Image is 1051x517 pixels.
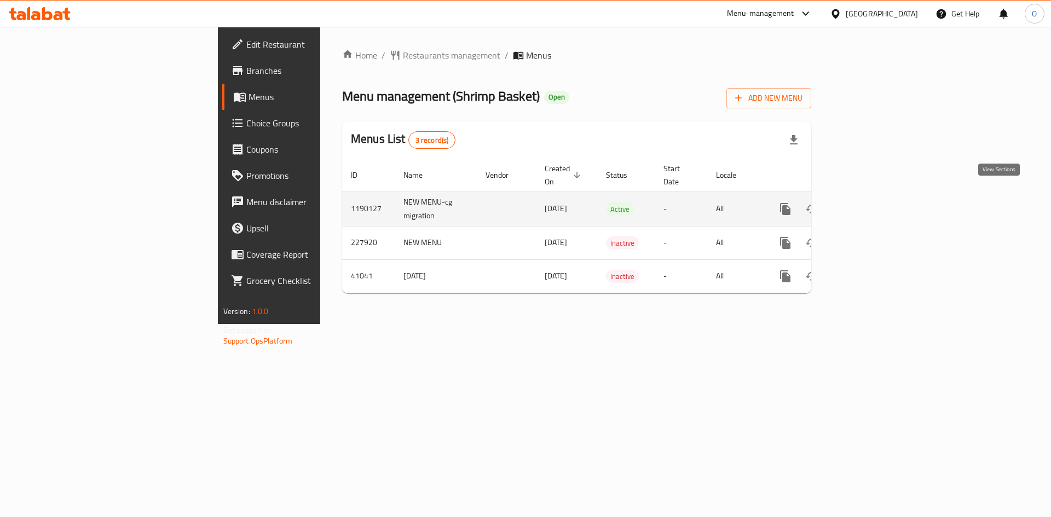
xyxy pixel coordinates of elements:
[395,226,477,259] td: NEW MENU
[735,91,802,105] span: Add New Menu
[655,191,707,226] td: -
[246,274,385,287] span: Grocery Checklist
[846,8,918,20] div: [GEOGRAPHIC_DATA]
[223,304,250,318] span: Version:
[606,169,642,182] span: Status
[223,323,274,337] span: Get support on:
[222,110,394,136] a: Choice Groups
[246,169,385,182] span: Promotions
[545,201,567,216] span: [DATE]
[707,226,764,259] td: All
[772,263,799,289] button: more
[606,203,634,216] span: Active
[223,334,293,348] a: Support.OpsPlatform
[342,49,811,62] nav: breadcrumb
[246,143,385,156] span: Coupons
[252,304,269,318] span: 1.0.0
[707,191,764,226] td: All
[222,162,394,189] a: Promotions
[222,189,394,215] a: Menu disclaimer
[799,230,825,256] button: Change Status
[246,195,385,208] span: Menu disclaimer
[222,84,394,110] a: Menus
[545,235,567,249] span: [DATE]
[544,91,569,104] div: Open
[249,90,385,103] span: Menus
[246,38,385,51] span: Edit Restaurant
[544,92,569,102] span: Open
[545,162,584,188] span: Created On
[707,259,764,293] td: All
[246,117,385,130] span: Choice Groups
[351,169,372,182] span: ID
[403,169,437,182] span: Name
[246,64,385,77] span: Branches
[351,131,455,149] h2: Menus List
[246,222,385,235] span: Upsell
[395,191,477,226] td: NEW MENU-cg migration
[772,230,799,256] button: more
[526,49,551,62] span: Menus
[727,7,794,20] div: Menu-management
[716,169,750,182] span: Locale
[409,135,455,146] span: 3 record(s)
[408,131,456,149] div: Total records count
[726,88,811,108] button: Add New Menu
[403,49,500,62] span: Restaurants management
[390,49,500,62] a: Restaurants management
[781,127,807,153] div: Export file
[222,57,394,84] a: Branches
[342,159,886,293] table: enhanced table
[342,84,540,108] span: Menu management ( Shrimp Basket )
[1032,8,1037,20] span: O
[486,169,523,182] span: Vendor
[395,259,477,293] td: [DATE]
[222,268,394,294] a: Grocery Checklist
[764,159,886,192] th: Actions
[246,248,385,261] span: Coverage Report
[505,49,509,62] li: /
[222,215,394,241] a: Upsell
[772,196,799,222] button: more
[606,237,639,249] span: Inactive
[222,31,394,57] a: Edit Restaurant
[222,241,394,268] a: Coverage Report
[655,226,707,259] td: -
[545,269,567,283] span: [DATE]
[222,136,394,162] a: Coupons
[799,263,825,289] button: Change Status
[655,259,707,293] td: -
[606,236,639,249] div: Inactive
[663,162,694,188] span: Start Date
[799,196,825,222] button: Change Status
[606,270,639,283] span: Inactive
